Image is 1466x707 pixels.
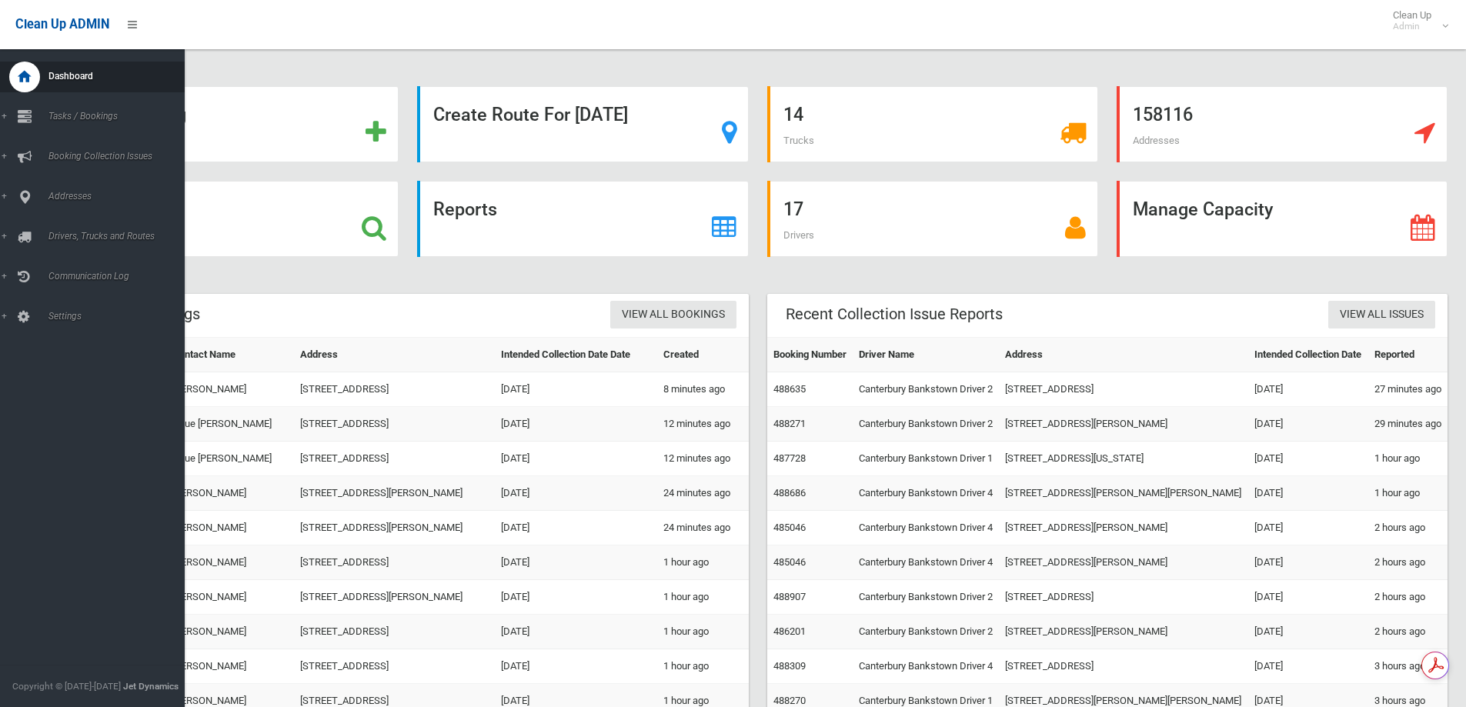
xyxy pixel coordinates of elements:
strong: Manage Capacity [1133,198,1273,220]
td: Canterbury Bankstown Driver 4 [853,511,1000,545]
td: [DATE] [1248,545,1367,580]
td: [STREET_ADDRESS] [294,615,495,649]
th: Driver Name [853,338,1000,372]
td: [DATE] [1248,476,1367,511]
td: [STREET_ADDRESS] [294,407,495,442]
th: Booking Number [767,338,853,372]
td: Canterbury Bankstown Driver 1 [853,442,1000,476]
a: 485046 [773,522,806,533]
span: Booking Collection Issues [44,151,196,162]
th: Intended Collection Date [1248,338,1367,372]
td: 27 minutes ago [1368,372,1448,407]
td: 24 minutes ago [657,511,748,545]
td: [DATE] [1248,372,1367,407]
td: [STREET_ADDRESS] [999,372,1248,407]
td: [PERSON_NAME] [166,476,295,511]
td: 29 minutes ago [1368,407,1448,442]
td: 2 hours ago [1368,580,1448,615]
td: [PERSON_NAME] [166,649,295,684]
td: 1 hour ago [1368,442,1448,476]
td: Canterbury Bankstown Driver 4 [853,649,1000,684]
a: 488309 [773,660,806,672]
td: [PERSON_NAME] [166,545,295,580]
header: Recent Collection Issue Reports [767,299,1021,329]
a: 14 Trucks [767,86,1098,162]
td: [STREET_ADDRESS] [294,442,495,476]
td: 1 hour ago [657,580,748,615]
td: 2 hours ago [1368,615,1448,649]
small: Admin [1393,21,1431,32]
th: Intended Collection Date Date [495,338,657,372]
td: [STREET_ADDRESS] [999,580,1248,615]
strong: 14 [783,104,803,125]
a: 488686 [773,487,806,499]
td: [PERSON_NAME] [166,372,295,407]
td: 1 hour ago [657,615,748,649]
span: Copyright © [DATE]-[DATE] [12,681,121,692]
td: [STREET_ADDRESS][PERSON_NAME] [999,545,1248,580]
td: [STREET_ADDRESS] [294,545,495,580]
td: 12 minutes ago [657,442,748,476]
td: [DATE] [495,545,657,580]
a: 487728 [773,452,806,464]
strong: 158116 [1133,104,1193,125]
td: Nhue [PERSON_NAME] [166,442,295,476]
span: Drivers [783,229,814,241]
td: [DATE] [495,615,657,649]
td: 12 minutes ago [657,407,748,442]
td: 8 minutes ago [657,372,748,407]
th: Reported [1368,338,1448,372]
span: Communication Log [44,271,196,282]
span: Clean Up ADMIN [15,17,109,32]
td: [STREET_ADDRESS][PERSON_NAME][PERSON_NAME] [999,476,1248,511]
th: Contact Name [166,338,295,372]
td: [STREET_ADDRESS] [294,372,495,407]
a: 488271 [773,418,806,429]
td: [DATE] [1248,511,1367,545]
td: [STREET_ADDRESS][PERSON_NAME] [294,580,495,615]
td: Canterbury Bankstown Driver 4 [853,476,1000,511]
a: 158116 Addresses [1117,86,1448,162]
strong: Create Route For [DATE] [433,104,628,125]
span: Dashboard [44,71,196,82]
span: Drivers, Trucks and Routes [44,231,196,242]
td: [DATE] [495,442,657,476]
td: [STREET_ADDRESS] [294,649,495,684]
td: Canterbury Bankstown Driver 2 [853,580,1000,615]
td: [DATE] [495,511,657,545]
td: Canterbury Bankstown Driver 4 [853,545,1000,580]
a: 488907 [773,591,806,602]
a: 485046 [773,556,806,568]
td: 1 hour ago [657,545,748,580]
td: [DATE] [495,649,657,684]
td: [STREET_ADDRESS][PERSON_NAME] [999,511,1248,545]
td: [STREET_ADDRESS][PERSON_NAME] [999,407,1248,442]
td: [DATE] [1248,615,1367,649]
strong: Jet Dynamics [123,681,179,692]
td: 3 hours ago [1368,649,1448,684]
a: View All Bookings [610,301,736,329]
span: Addresses [1133,135,1180,146]
a: Reports [417,181,748,257]
td: [STREET_ADDRESS][US_STATE] [999,442,1248,476]
a: Search [68,181,399,257]
a: View All Issues [1328,301,1435,329]
td: [PERSON_NAME] [166,615,295,649]
a: 488270 [773,695,806,706]
td: 1 hour ago [1368,476,1448,511]
td: Canterbury Bankstown Driver 2 [853,372,1000,407]
td: [DATE] [1248,442,1367,476]
span: Addresses [44,191,196,202]
span: Settings [44,311,196,322]
td: [PERSON_NAME] [166,580,295,615]
td: 2 hours ago [1368,511,1448,545]
td: 2 hours ago [1368,545,1448,580]
td: [DATE] [495,372,657,407]
td: [DATE] [495,580,657,615]
td: 24 minutes ago [657,476,748,511]
td: Canterbury Bankstown Driver 2 [853,407,1000,442]
a: 488635 [773,383,806,395]
td: [PERSON_NAME] [166,511,295,545]
a: Add Booking [68,86,399,162]
a: Create Route For [DATE] [417,86,748,162]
